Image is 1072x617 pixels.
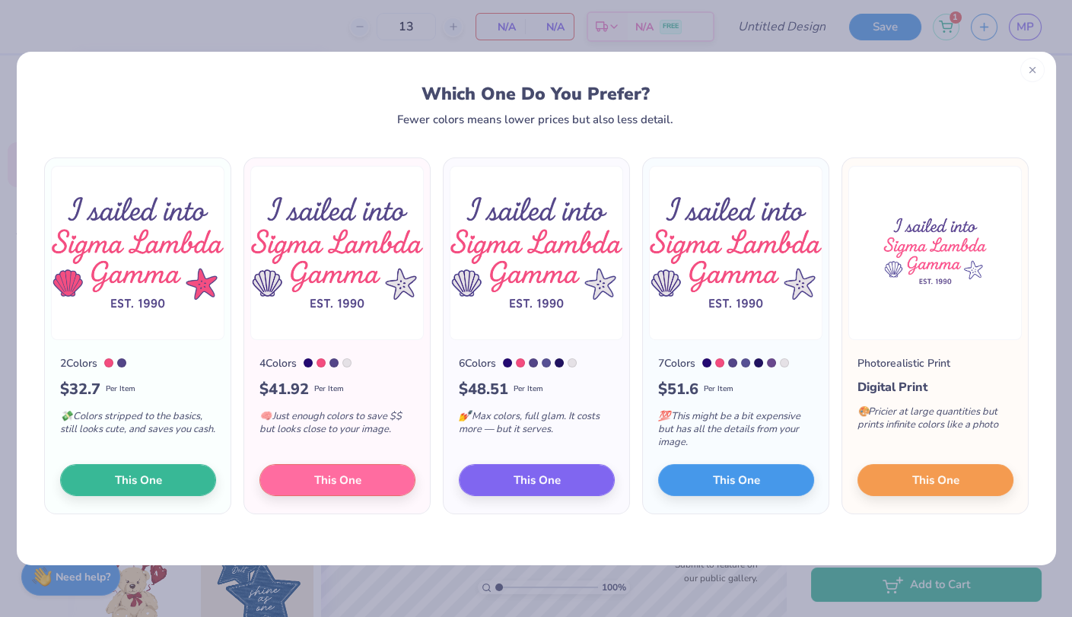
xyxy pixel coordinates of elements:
div: 2755 C [754,358,763,367]
span: This One [114,471,161,488]
span: $ 32.7 [60,378,100,401]
span: Per Item [514,383,543,395]
div: 663 C [568,358,577,367]
div: 1915 C [104,358,113,367]
button: This One [459,464,615,496]
span: 🎨 [857,405,870,418]
div: 2745 C [503,358,512,367]
div: 1915 C [516,358,525,367]
div: Which One Do You Prefer? [58,84,1013,104]
button: This One [658,464,814,496]
div: Just enough colors to save $$ but looks close to your image. [259,401,415,451]
img: Photorealistic preview [848,166,1022,340]
span: 🧠 [259,409,272,423]
div: 7670 C [542,358,551,367]
div: 7671 C [329,358,339,367]
img: 6 color option [450,166,623,340]
div: 7671 C [728,358,737,367]
img: 7 color option [649,166,822,340]
div: 7671 C [529,358,538,367]
div: Digital Print [857,378,1013,396]
span: This One [513,471,560,488]
div: 663 C [780,358,789,367]
span: $ 41.92 [259,378,309,401]
div: 1915 C [317,358,326,367]
span: $ 48.51 [459,378,508,401]
button: This One [259,464,415,496]
span: This One [712,471,759,488]
div: 2745 C [304,358,313,367]
div: This might be a bit expensive but has all the details from your image. [658,401,814,464]
div: Pricier at large quantities but prints infinite colors like a photo [857,396,1013,447]
span: This One [313,471,361,488]
img: 2 color option [51,166,224,340]
span: $ 51.6 [658,378,698,401]
div: Colors stripped to the basics, still looks cute, and saves you cash. [60,401,216,451]
div: 663 C [342,358,352,367]
div: Photorealistic Print [857,355,950,371]
div: 2745 C [702,358,711,367]
div: 7678 C [767,358,776,367]
div: 7 Colors [658,355,695,371]
span: Per Item [314,383,344,395]
div: 1915 C [715,358,724,367]
div: 7671 C [117,358,126,367]
span: 💸 [60,409,72,423]
div: Fewer colors means lower prices but also less detail. [397,113,673,126]
span: Per Item [106,383,135,395]
div: 2755 C [555,358,564,367]
div: 6 Colors [459,355,496,371]
span: Per Item [704,383,733,395]
div: 2 Colors [60,355,97,371]
span: 💅 [459,409,471,423]
span: This One [911,471,959,488]
button: This One [60,464,216,496]
div: 7670 C [741,358,750,367]
img: 4 color option [250,166,424,340]
span: 💯 [658,409,670,423]
div: 4 Colors [259,355,297,371]
button: This One [857,464,1013,496]
div: Max colors, full glam. It costs more — but it serves. [459,401,615,451]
